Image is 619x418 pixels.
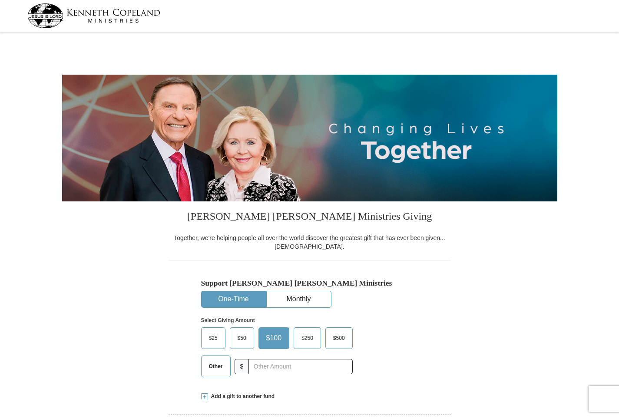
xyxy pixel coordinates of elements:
span: $50 [233,332,251,345]
span: $100 [262,332,286,345]
span: $500 [329,332,349,345]
span: Other [205,360,227,373]
span: $25 [205,332,222,345]
input: Other Amount [248,359,352,374]
button: Monthly [267,291,331,307]
h5: Support [PERSON_NAME] [PERSON_NAME] Ministries [201,279,418,288]
strong: Select Giving Amount [201,317,255,323]
span: $ [235,359,249,374]
img: kcm-header-logo.svg [27,3,160,28]
span: Add a gift to another fund [208,393,275,400]
h3: [PERSON_NAME] [PERSON_NAME] Ministries Giving [169,201,451,234]
button: One-Time [202,291,266,307]
span: $250 [297,332,318,345]
div: Together, we're helping people all over the world discover the greatest gift that has ever been g... [169,234,451,251]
